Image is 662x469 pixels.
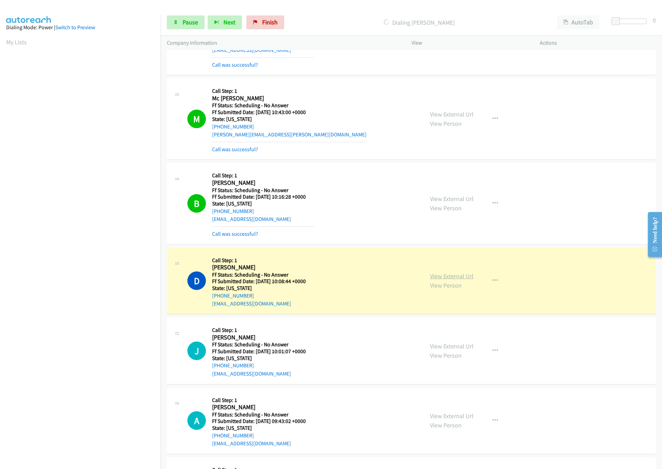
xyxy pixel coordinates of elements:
[167,39,399,47] p: Company Information
[223,18,235,26] span: Next
[212,109,367,116] h5: Ff Submitted Date: [DATE] 10:43:00 +0000
[212,370,291,377] a: [EMAIL_ADDRESS][DOMAIN_NAME]
[212,341,314,348] h5: Ff Status: Scheduling - No Answer
[430,195,474,203] a: View External Url
[212,348,314,355] h5: Ff Submitted Date: [DATE] 10:01:07 +0000
[212,292,254,299] a: [PHONE_NUMBER]
[430,272,474,280] a: View External Url
[411,39,527,47] p: View
[430,351,462,359] a: View Person
[212,216,291,222] a: [EMAIL_ADDRESS][DOMAIN_NAME]
[293,18,545,27] p: Dialing [PERSON_NAME]
[6,23,154,32] div: Dialing Mode: Power |
[212,334,314,342] h2: [PERSON_NAME]
[183,18,198,26] span: Pause
[430,110,474,118] a: View External Url
[212,193,314,200] h5: Ff Submitted Date: [DATE] 10:16:28 +0000
[212,102,367,109] h5: Ff Status: Scheduling - No Answer
[653,15,656,25] div: 0
[212,123,254,130] a: [PHONE_NUMBER]
[208,15,242,29] button: Next
[187,194,206,213] h1: B
[212,187,314,194] h5: Ff Status: Scheduling - No Answer
[212,425,314,432] h5: State: [US_STATE]
[212,397,314,404] h5: Call Step: 1
[212,327,314,334] h5: Call Step: 1
[642,207,662,262] iframe: Resource Center
[212,362,254,369] a: [PHONE_NUMBER]
[212,208,254,214] a: [PHONE_NUMBER]
[212,440,291,447] a: [EMAIL_ADDRESS][DOMAIN_NAME]
[55,24,95,31] a: Switch to Preview
[430,342,474,350] a: View External Url
[212,300,291,307] a: [EMAIL_ADDRESS][DOMAIN_NAME]
[187,411,206,430] h1: A
[212,257,314,264] h5: Call Step: 1
[430,281,462,289] a: View Person
[540,39,656,47] p: Actions
[212,179,314,187] h2: [PERSON_NAME]
[557,15,600,29] button: AutoTab
[212,47,291,53] a: [EMAIL_ADDRESS][DOMAIN_NAME]
[212,116,367,123] h5: State: [US_STATE]
[212,271,314,278] h5: Ff Status: Scheduling - No Answer
[212,411,314,418] h5: Ff Status: Scheduling - No Answer
[187,342,206,360] div: The call is yet to be attempted
[187,271,206,290] h1: D
[212,62,258,68] a: Call was successful?
[212,231,258,237] a: Call was successful?
[430,120,462,127] a: View Person
[212,131,367,138] a: [PERSON_NAME][EMAIL_ADDRESS][PERSON_NAME][DOMAIN_NAME]
[187,110,206,128] h1: M
[212,264,314,271] h2: [PERSON_NAME]
[212,172,314,179] h5: Call Step: 1
[262,18,278,26] span: Finish
[212,403,314,411] h2: [PERSON_NAME]
[212,94,314,102] h2: Mc [PERSON_NAME]
[212,278,314,285] h5: Ff Submitted Date: [DATE] 10:08:44 +0000
[430,421,462,429] a: View Person
[212,146,258,153] a: Call was successful?
[430,204,462,212] a: View Person
[430,412,474,420] a: View External Url
[615,19,647,24] div: Delay between calls (in seconds)
[212,418,314,425] h5: Ff Submitted Date: [DATE] 09:43:02 +0000
[212,200,314,207] h5: State: [US_STATE]
[212,355,314,362] h5: State: [US_STATE]
[246,15,284,29] a: Finish
[6,38,27,46] a: My Lists
[187,342,206,360] h1: J
[212,285,314,292] h5: State: [US_STATE]
[6,53,161,379] iframe: Dialpad
[187,411,206,430] div: The call is yet to be attempted
[212,432,254,439] a: [PHONE_NUMBER]
[212,88,367,94] h5: Call Step: 1
[167,15,205,29] a: Pause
